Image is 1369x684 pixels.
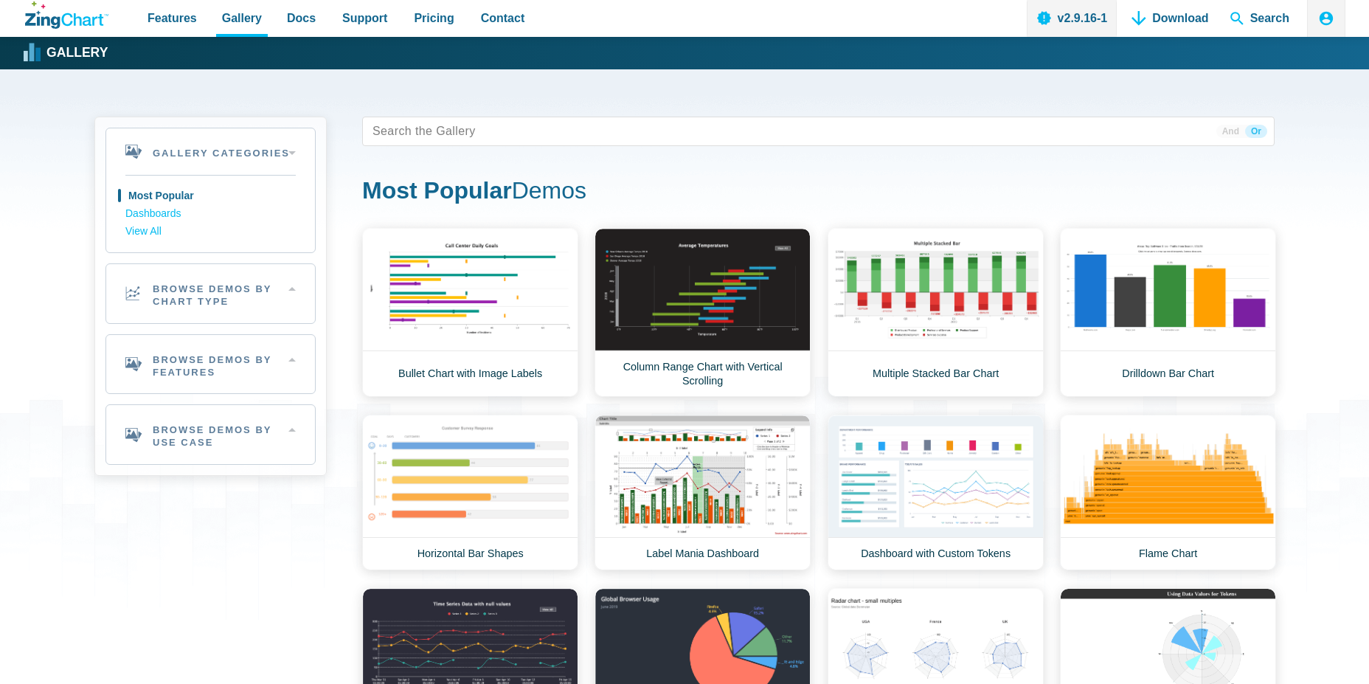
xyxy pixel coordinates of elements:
[414,8,454,28] span: Pricing
[46,46,108,60] strong: Gallery
[106,264,315,323] h2: Browse Demos By Chart Type
[106,128,315,175] h2: Gallery Categories
[362,228,578,397] a: Bullet Chart with Image Labels
[481,8,525,28] span: Contact
[125,187,296,205] a: Most Popular
[148,8,197,28] span: Features
[125,205,296,223] a: Dashboards
[362,177,512,204] strong: Most Popular
[342,8,387,28] span: Support
[828,415,1044,570] a: Dashboard with Custom Tokens
[595,415,811,570] a: Label Mania Dashboard
[125,223,296,241] a: View All
[595,228,811,397] a: Column Range Chart with Vertical Scrolling
[287,8,316,28] span: Docs
[362,415,578,570] a: Horizontal Bar Shapes
[1216,125,1245,138] span: And
[222,8,262,28] span: Gallery
[1245,125,1267,138] span: Or
[1060,415,1276,570] a: Flame Chart
[106,405,315,464] h2: Browse Demos By Use Case
[1060,228,1276,397] a: Drilldown Bar Chart
[106,335,315,394] h2: Browse Demos By Features
[25,1,108,29] a: ZingChart Logo. Click to return to the homepage
[25,42,108,64] a: Gallery
[362,176,1275,209] h1: Demos
[828,228,1044,397] a: Multiple Stacked Bar Chart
